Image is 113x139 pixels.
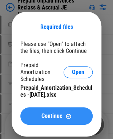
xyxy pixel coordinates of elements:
[65,113,72,119] img: Continue
[20,107,93,125] button: ContinueContinue
[41,113,62,119] span: Continue
[20,62,64,82] div: Prepaid Amortization Schedules
[20,40,93,54] div: Please use “Open” to attach the files, then click Continue
[72,69,84,75] span: Open
[20,84,93,98] div: Prepaid_Amortization_Schedules -[DATE].xlsx
[64,66,93,78] button: Open
[20,23,93,30] div: Required files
